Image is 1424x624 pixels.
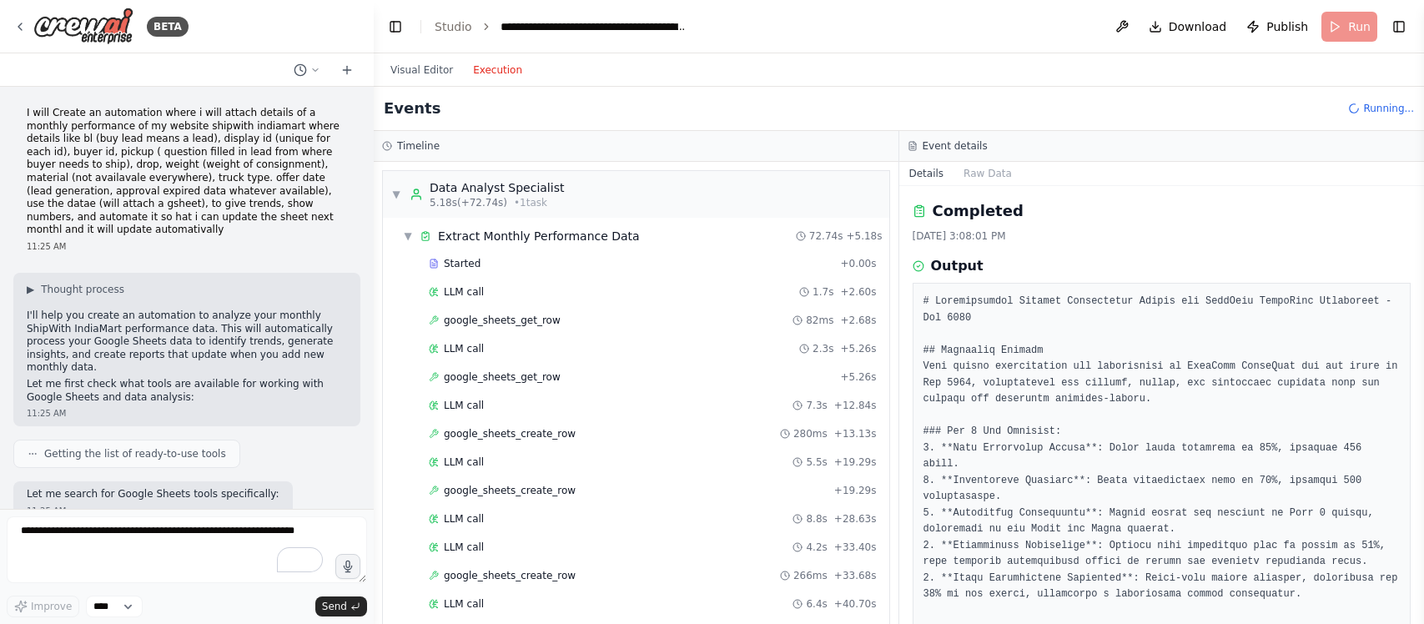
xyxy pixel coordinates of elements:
button: Improve [7,596,79,617]
span: 8.8s [806,512,827,526]
span: google_sheets_create_row [444,427,576,440]
h3: Timeline [397,139,440,153]
div: 11:25 AM [27,407,347,420]
span: Thought process [41,283,124,296]
span: + 2.68s [840,314,876,327]
span: Send [322,600,347,613]
span: 5.5s [806,455,827,469]
button: Download [1142,12,1234,42]
nav: breadcrumb [435,18,688,35]
span: + 33.68s [834,569,877,582]
button: ▶Thought process [27,283,124,296]
span: + 2.60s [840,285,876,299]
span: + 33.40s [834,541,877,554]
div: Data Analyst Specialist [430,179,564,196]
span: 72.74s [809,229,843,243]
span: 266ms [793,569,828,582]
span: + 5.26s [840,370,876,384]
button: Click to speak your automation idea [335,554,360,579]
span: LLM call [444,455,484,469]
span: + 5.26s [840,342,876,355]
h2: Events [384,97,440,120]
h3: Event details [923,139,988,153]
span: 4.2s [806,541,827,554]
div: 11:25 AM [27,240,347,253]
span: Started [444,257,481,270]
span: 5.18s (+72.74s) [430,196,507,209]
button: Details [899,162,954,185]
span: LLM call [444,512,484,526]
span: LLM call [444,399,484,412]
span: • 1 task [514,196,547,209]
img: Logo [33,8,133,45]
p: Let me search for Google Sheets tools specifically: [27,488,279,501]
button: Switch to previous chat [287,60,327,80]
button: Publish [1240,12,1315,42]
a: Studio [435,20,472,33]
span: LLM call [444,285,484,299]
span: 2.3s [813,342,833,355]
div: [DATE] 3:08:01 PM [913,229,1411,243]
span: google_sheets_create_row [444,569,576,582]
button: Visual Editor [380,60,463,80]
span: Getting the list of ready-to-use tools [44,447,226,460]
span: + 28.63s [834,512,877,526]
span: google_sheets_get_row [444,314,561,327]
span: + 13.13s [834,427,877,440]
button: Execution [463,60,532,80]
button: Raw Data [954,162,1022,185]
span: LLM call [444,597,484,611]
span: 82ms [806,314,833,327]
span: + 19.29s [834,455,877,469]
span: LLM call [444,342,484,355]
p: I will Create an automation where i will attach details of a monthly performance of my website sh... [27,107,347,237]
span: 1.7s [813,285,833,299]
div: Extract Monthly Performance Data [438,228,640,244]
span: Running... [1363,102,1414,115]
p: I'll help you create an automation to analyze your monthly ShipWith IndiaMart performance data. T... [27,309,347,375]
h2: Completed [933,199,1024,223]
span: LLM call [444,541,484,554]
button: Hide left sidebar [384,15,407,38]
span: Improve [31,600,72,613]
div: 11:25 AM [27,505,279,517]
p: Let me first check what tools are available for working with Google Sheets and data analysis: [27,378,347,404]
span: 280ms [793,427,828,440]
span: + 0.00s [840,257,876,270]
span: 6.4s [806,597,827,611]
span: google_sheets_get_row [444,370,561,384]
span: + 40.70s [834,597,877,611]
span: + 19.29s [834,484,877,497]
span: google_sheets_create_row [444,484,576,497]
button: Show right sidebar [1387,15,1411,38]
span: ▶ [27,283,34,296]
span: 7.3s [806,399,827,412]
h3: Output [931,256,984,276]
button: Start a new chat [334,60,360,80]
span: ▼ [391,188,401,201]
span: ▼ [403,229,413,243]
span: Publish [1266,18,1308,35]
textarea: To enrich screen reader interactions, please activate Accessibility in Grammarly extension settings [7,516,367,583]
button: Send [315,596,367,616]
span: Download [1169,18,1227,35]
span: + 5.18s [846,229,882,243]
span: + 12.84s [834,399,877,412]
div: BETA [147,17,189,37]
